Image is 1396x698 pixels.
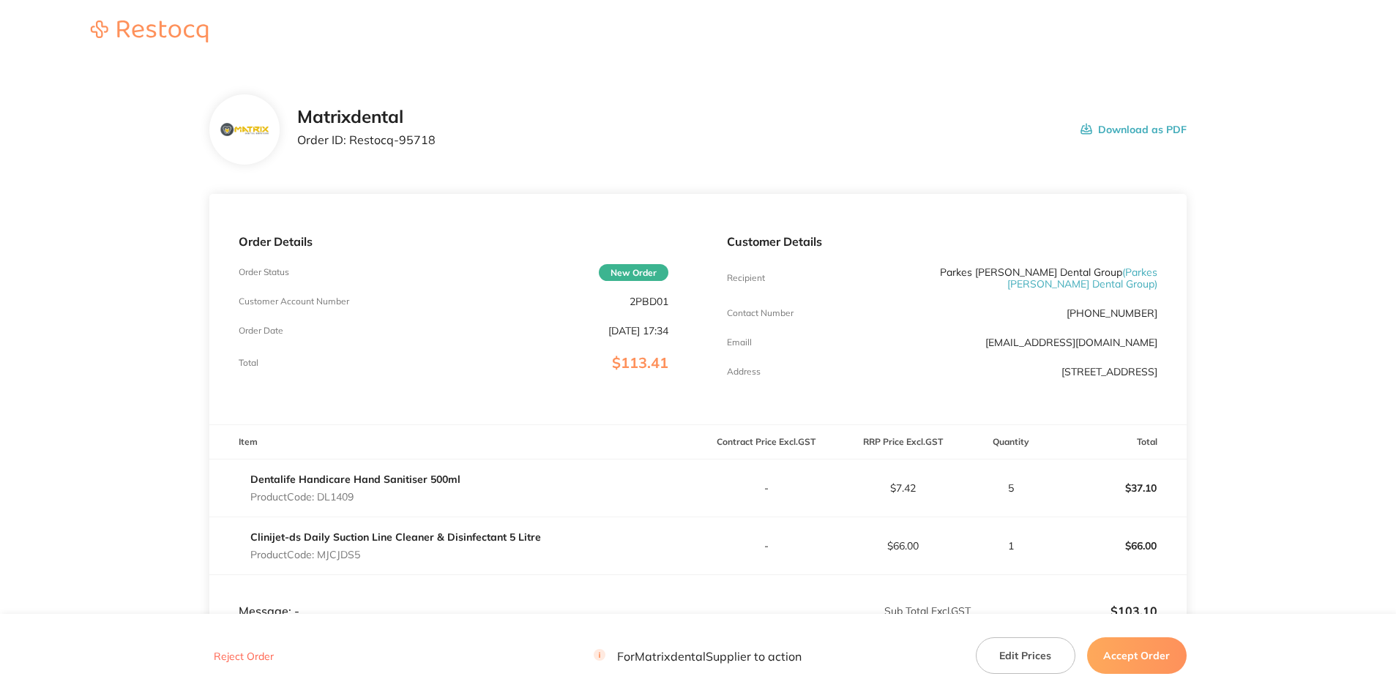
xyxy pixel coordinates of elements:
[250,530,541,544] a: Clinijet-ds Daily Suction Line Cleaner & Disinfectant 5 Litre
[835,540,971,552] p: $66.00
[1067,307,1157,319] p: [PHONE_NUMBER]
[727,367,761,377] p: Address
[76,20,223,42] img: Restocq logo
[835,425,971,459] th: RRP Price Excl. GST
[1050,528,1186,563] p: $66.00
[594,649,802,663] p: For Matrixdental Supplier to action
[209,575,698,619] td: Message: -
[76,20,223,45] a: Restocq logo
[972,482,1049,494] p: 5
[985,336,1157,349] a: [EMAIL_ADDRESS][DOMAIN_NAME]
[612,353,668,372] span: $113.41
[727,273,765,283] p: Recipient
[870,266,1157,290] p: Parkes [PERSON_NAME] Dental Group
[250,473,460,486] a: Dentalife Handicare Hand Sanitiser 500ml
[972,604,1157,618] p: $103.10
[698,425,835,459] th: Contract Price Excl. GST
[220,124,268,137] img: c2YydnlvZQ
[971,425,1050,459] th: Quantity
[1080,107,1187,152] button: Download as PDF
[1061,366,1157,378] p: [STREET_ADDRESS]
[209,650,278,663] button: Reject Order
[239,235,668,248] p: Order Details
[209,425,698,459] th: Item
[250,549,541,560] p: Product Code: MJCJDS5
[972,540,1049,552] p: 1
[297,107,436,127] h2: Matrixdental
[835,482,971,494] p: $7.42
[1050,470,1186,506] p: $37.10
[297,133,436,146] p: Order ID: Restocq- 95718
[1050,425,1187,459] th: Total
[727,235,1157,248] p: Customer Details
[239,267,289,277] p: Order Status
[239,326,283,336] p: Order Date
[698,605,971,617] p: Sub Total Excl. GST
[630,296,668,307] p: 2PBD01
[727,308,794,318] p: Contact Number
[599,264,668,281] span: New Order
[976,637,1075,674] button: Edit Prices
[1007,266,1157,290] span: ( Parkes [PERSON_NAME] Dental Group )
[239,296,349,307] p: Customer Account Number
[250,491,460,503] p: Product Code: DL1409
[698,540,834,552] p: -
[698,482,834,494] p: -
[239,358,258,368] p: Total
[727,337,752,348] p: Emaill
[1087,637,1187,674] button: Accept Order
[608,325,668,337] p: [DATE] 17:34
